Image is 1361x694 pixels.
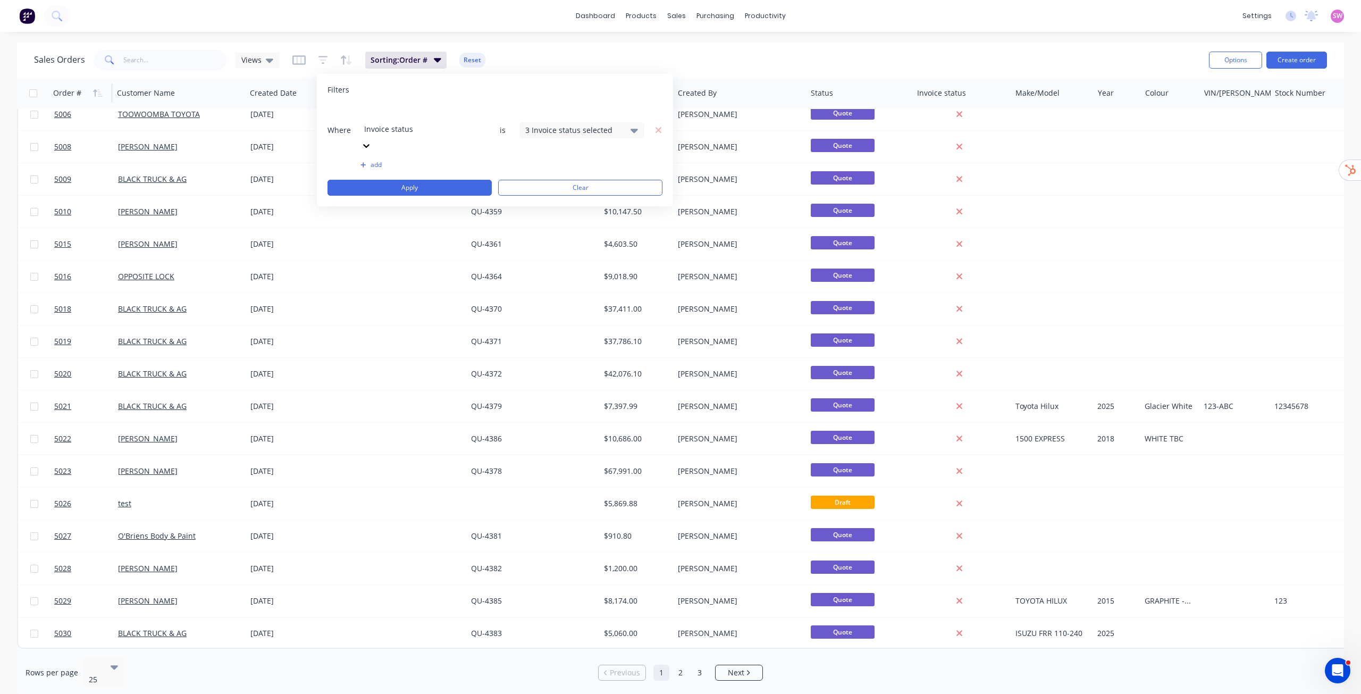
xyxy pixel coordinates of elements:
div: [DATE] [250,596,330,606]
span: Where [327,125,359,136]
div: [PERSON_NAME] [678,563,796,574]
div: $10,147.50 [604,206,667,217]
span: 5027 [54,531,71,541]
a: BLACK TRUCK & AG [118,304,187,314]
span: Draft [811,496,875,509]
div: [PERSON_NAME] [678,466,796,476]
a: 5021 [54,390,118,422]
span: 5030 [54,628,71,639]
span: 5006 [54,109,71,120]
span: 5016 [54,271,71,282]
div: [DATE] [250,628,330,639]
div: $42,076.10 [604,369,667,379]
a: 5008 [54,131,118,163]
button: Reset [459,53,485,68]
div: [DATE] [250,304,330,314]
a: QU-4385 [471,596,502,606]
span: Previous [610,667,640,678]
div: [DATE] [250,174,330,185]
div: [PERSON_NAME] [678,369,796,379]
a: [PERSON_NAME] [118,433,178,444]
div: TOYOTA HILUX [1015,596,1086,606]
div: $8,174.00 [604,596,667,606]
div: 1500 EXPRESS [1015,433,1086,444]
span: Quote [811,398,875,412]
span: Quote [811,333,875,347]
div: $67,991.00 [604,466,667,476]
div: Order # [53,88,81,98]
a: test [118,498,131,508]
span: 5018 [54,304,71,314]
div: $10,686.00 [604,433,667,444]
span: 5021 [54,401,71,412]
span: Quote [811,139,875,152]
div: $910.80 [604,531,667,541]
div: purchasing [691,8,740,24]
span: Quote [811,593,875,606]
div: WHITE TBC [1145,433,1192,444]
span: Quote [811,301,875,314]
a: 5026 [54,488,118,520]
a: [PERSON_NAME] [118,596,178,606]
span: Filters [327,85,349,95]
span: 5009 [54,174,71,185]
button: Options [1209,52,1262,69]
span: Quote [811,269,875,282]
div: 12345678 [1274,401,1356,412]
div: [DATE] [250,239,330,249]
div: Toyota Hilux [1015,401,1086,412]
span: Next [728,667,744,678]
a: QU-4379 [471,401,502,411]
a: 5019 [54,325,118,357]
a: 5030 [54,617,118,649]
span: 5019 [54,336,71,347]
span: Quote [811,236,875,249]
a: QU-4381 [471,531,502,541]
a: Page 3 [692,665,708,681]
div: productivity [740,8,791,24]
div: [PERSON_NAME] [678,109,796,120]
a: Previous page [599,667,645,678]
div: [DATE] [250,401,330,412]
div: sales [662,8,691,24]
div: settings [1237,8,1277,24]
a: QU-4359 [471,206,502,216]
a: BLACK TRUCK & AG [118,336,187,346]
div: [DATE] [250,206,330,217]
a: QU-4364 [471,271,502,281]
a: OPPOSITE LOCK [118,271,174,281]
button: Apply [327,180,492,196]
div: [DATE] [250,433,330,444]
div: [DATE] [250,498,330,509]
div: VIN/[PERSON_NAME] [1204,88,1279,98]
ul: Pagination [594,665,767,681]
a: QU-4361 [471,239,502,249]
a: 5022 [54,423,118,455]
a: [PERSON_NAME] [118,466,178,476]
a: Page 2 [673,665,688,681]
div: Invoice status [917,88,966,98]
a: [PERSON_NAME] [118,239,178,249]
a: [PERSON_NAME] [118,141,178,152]
div: [PERSON_NAME] [678,596,796,606]
img: Factory [19,8,35,24]
a: QU-4382 [471,563,502,573]
div: Stock Number [1275,88,1325,98]
a: BLACK TRUCK & AG [118,628,187,638]
a: 5027 [54,520,118,552]
div: [PERSON_NAME] [678,304,796,314]
span: Views [241,54,262,65]
div: [DATE] [250,531,330,541]
a: 5006 [54,98,118,130]
h1: Sales Orders [34,55,85,65]
button: Sorting:Order # [365,52,447,69]
div: [PERSON_NAME] [678,141,796,152]
div: Status [811,88,833,98]
div: $9,018.90 [604,271,667,282]
div: 2025 [1097,401,1134,412]
a: QU-4383 [471,628,502,638]
a: QU-4372 [471,369,502,379]
div: $5,060.00 [604,628,667,639]
div: $4,603.50 [604,239,667,249]
a: O'Briens Body & Paint [118,531,196,541]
